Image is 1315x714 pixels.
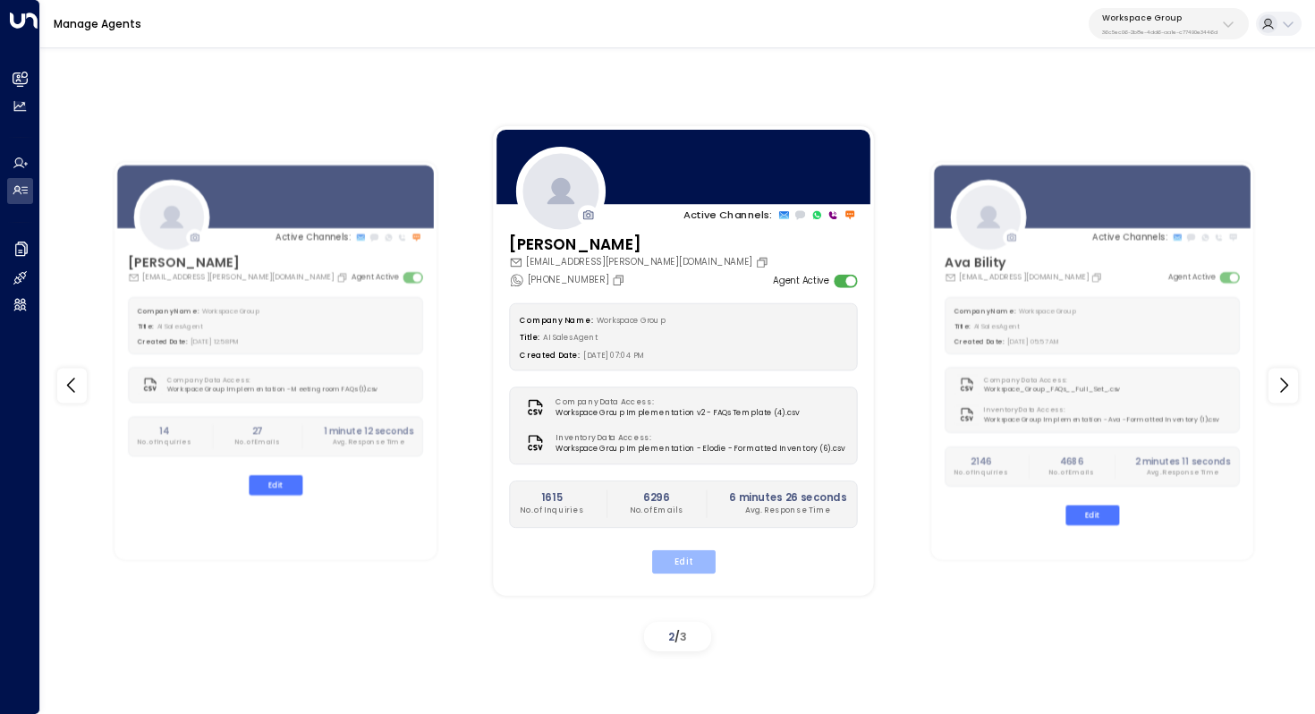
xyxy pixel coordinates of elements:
[556,408,800,420] span: Workspace Group Implementation v2 - FAQs Template (4).csv
[668,629,674,644] span: 2
[1092,231,1167,243] p: Active Channels:
[137,438,191,447] p: No. of Inquiries
[1091,271,1106,283] button: Copy
[234,438,279,447] p: No. of Emails
[630,489,683,505] h2: 6296
[201,306,259,315] span: Workspace Group
[323,438,413,447] p: Avg. Response Time
[683,207,772,222] p: Active Channels:
[510,272,629,287] div: [PHONE_NUMBER]
[556,443,845,455] span: Workspace Group Implementation - Elodie - Formatted Inventory (6).csv
[323,424,413,437] h2: 1 minute 12 seconds
[190,336,239,345] span: [DATE] 12:58 PM
[652,549,716,573] button: Edit
[166,375,371,385] label: Company Data Access:
[166,385,377,395] span: Workspace Group Implementation - Meeting room FAQs (1).csv
[127,271,350,283] div: [EMAIL_ADDRESS][PERSON_NAME][DOMAIN_NAME]
[248,475,301,495] button: Edit
[945,271,1105,283] div: [EMAIL_ADDRESS][DOMAIN_NAME]
[984,405,1213,415] label: Inventory Data Access:
[954,306,1016,315] label: Company Name:
[774,274,829,287] label: Agent Active
[954,455,1008,467] h2: 2146
[583,351,645,361] span: [DATE] 07:04 PM
[510,255,773,268] div: [EMAIL_ADDRESS][PERSON_NAME][DOMAIN_NAME]
[137,306,199,315] label: Company Name:
[510,233,773,256] h3: [PERSON_NAME]
[954,467,1008,477] p: No. of Inquiries
[556,396,793,408] label: Company Data Access:
[127,252,350,272] h3: [PERSON_NAME]
[680,629,687,644] span: 3
[974,321,1021,330] span: AI Sales Agent
[730,489,847,505] h2: 6 minutes 26 seconds
[1049,467,1094,477] p: No. of Emails
[351,271,398,283] label: Agent Active
[157,321,203,330] span: AI Sales Agent
[1019,306,1077,315] span: Workspace Group
[954,321,971,330] label: Title:
[984,415,1218,425] span: Workspace Group Implementation - Ava - Formatted Inventory (1).csv
[1136,467,1231,477] p: Avg. Response Time
[234,424,279,437] h2: 27
[54,16,141,31] a: Manage Agents
[521,351,580,361] label: Created Date:
[336,271,351,283] button: Copy
[984,375,1115,385] label: Company Data Access:
[1102,29,1217,36] p: 36c5ec06-2b8e-4dd6-aa1e-c77490e3446d
[137,424,191,437] h2: 14
[556,432,839,444] label: Inventory Data Access:
[644,622,711,651] div: /
[954,336,1005,345] label: Created Date:
[1102,13,1217,23] p: Workspace Group
[521,489,584,505] h2: 1615
[984,385,1120,395] span: Workspace_Group_FAQs__Full_Set_.csv
[730,505,847,516] p: Avg. Response Time
[1089,8,1249,39] button: Workspace Group36c5ec06-2b8e-4dd6-aa1e-c77490e3446d
[137,336,187,345] label: Created Date:
[597,315,666,325] span: Workspace Group
[1065,506,1119,525] button: Edit
[521,333,540,343] label: Title:
[544,333,598,343] span: AI Sales Agent
[521,315,593,325] label: Company Name:
[756,255,773,268] button: Copy
[1049,455,1094,467] h2: 4686
[945,252,1105,272] h3: Ava Bility
[1168,271,1216,283] label: Agent Active
[521,505,584,516] p: No. of Inquiries
[630,505,683,516] p: No. of Emails
[1007,336,1060,345] span: [DATE] 05:57 AM
[275,231,350,243] p: Active Channels:
[137,321,153,330] label: Title:
[1136,455,1231,467] h2: 2 minutes 11 seconds
[612,273,629,286] button: Copy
